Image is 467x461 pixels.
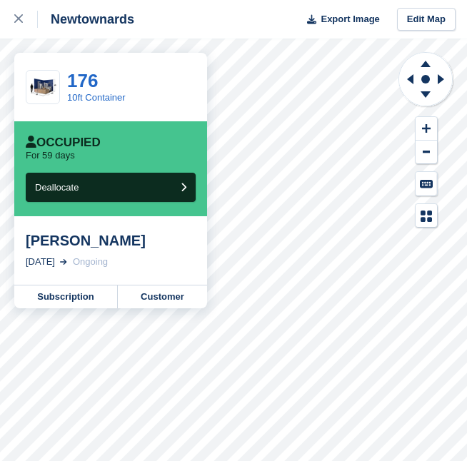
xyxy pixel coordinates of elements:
a: 176 [67,70,98,91]
div: [DATE] [26,255,55,269]
button: Zoom In [416,117,437,141]
span: Export Image [321,12,379,26]
div: [PERSON_NAME] [26,232,196,249]
div: Occupied [26,136,101,150]
p: For 59 days [26,150,75,161]
div: Newtownards [38,11,134,28]
a: Subscription [14,285,118,308]
img: 10-ft-container.jpg [26,75,59,100]
a: Edit Map [397,8,456,31]
img: arrow-right-light-icn-cde0832a797a2874e46488d9cf13f60e5c3a73dbe684e267c42b8395dfbc2abf.svg [60,259,67,265]
span: Deallocate [35,182,79,193]
button: Zoom Out [416,141,437,164]
button: Deallocate [26,173,196,202]
div: Ongoing [73,255,108,269]
a: 10ft Container [67,92,126,103]
button: Map Legend [416,204,437,228]
button: Export Image [298,8,380,31]
a: Customer [118,285,207,308]
button: Keyboard Shortcuts [416,172,437,196]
